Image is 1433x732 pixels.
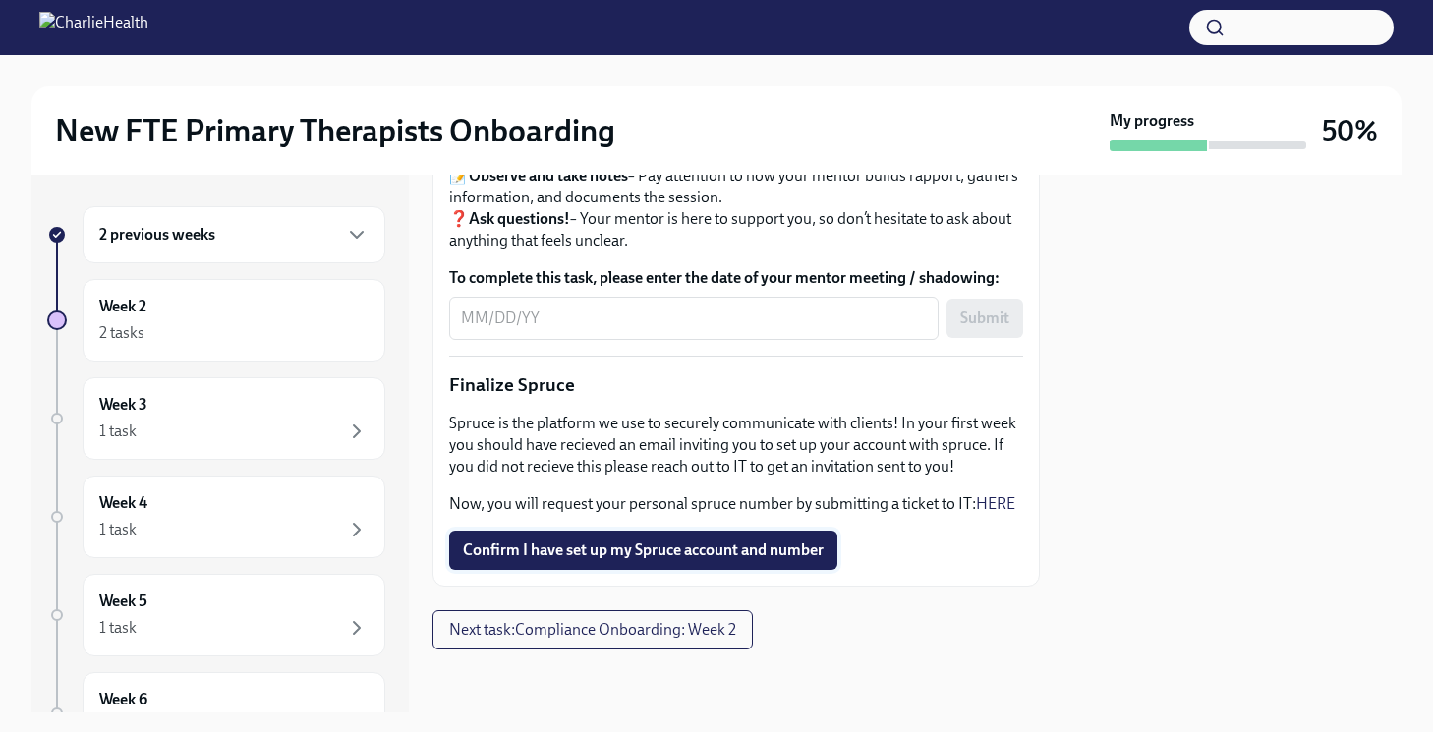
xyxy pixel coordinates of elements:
[99,519,137,540] div: 1 task
[99,492,147,514] h6: Week 4
[1322,113,1378,148] h3: 50%
[432,610,753,649] button: Next task:Compliance Onboarding: Week 2
[39,12,148,43] img: CharlieHealth
[55,111,615,150] h2: New FTE Primary Therapists Onboarding
[449,267,1023,289] label: To complete this task, please enter the date of your mentor meeting / shadowing:
[449,531,837,570] button: Confirm I have set up my Spruce account and number
[47,377,385,460] a: Week 31 task
[47,476,385,558] a: Week 41 task
[99,591,147,612] h6: Week 5
[449,372,1023,398] p: Finalize Spruce
[99,322,144,344] div: 2 tasks
[449,100,1023,252] p: 📅 – If you haven’t already, reach out to them on Slack or email to find a time that works. 📝 – Pa...
[99,689,147,710] h6: Week 6
[469,166,628,185] strong: Observe and take notes
[469,209,570,228] strong: Ask questions!
[449,413,1023,478] p: Spruce is the platform we use to securely communicate with clients! In your first week you should...
[47,279,385,362] a: Week 22 tasks
[99,421,137,442] div: 1 task
[463,540,824,560] span: Confirm I have set up my Spruce account and number
[449,620,736,640] span: Next task : Compliance Onboarding: Week 2
[83,206,385,263] div: 2 previous weeks
[99,394,147,416] h6: Week 3
[99,224,215,246] h6: 2 previous weeks
[976,494,1015,513] a: HERE
[449,493,1023,515] p: Now, you will request your personal spruce number by submitting a ticket to IT:
[1110,110,1194,132] strong: My progress
[47,574,385,656] a: Week 51 task
[99,617,137,639] div: 1 task
[99,296,146,317] h6: Week 2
